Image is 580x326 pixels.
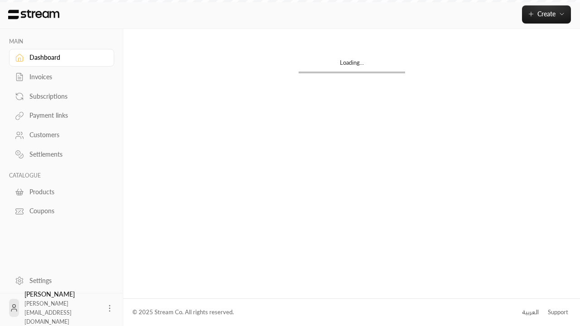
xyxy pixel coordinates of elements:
[29,206,103,216] div: Coupons
[29,72,103,81] div: Invoices
[545,304,571,321] a: Support
[29,111,103,120] div: Payment links
[299,58,405,72] div: Loading...
[9,87,114,105] a: Subscriptions
[24,300,72,325] span: [PERSON_NAME][EMAIL_ADDRESS][DOMAIN_NAME]
[9,272,114,289] a: Settings
[29,53,103,62] div: Dashboard
[29,130,103,139] div: Customers
[522,308,539,317] div: العربية
[9,126,114,144] a: Customers
[9,146,114,163] a: Settlements
[29,150,103,159] div: Settlements
[522,5,571,24] button: Create
[9,107,114,125] a: Payment links
[24,290,100,326] div: [PERSON_NAME]
[9,49,114,67] a: Dashboard
[9,183,114,201] a: Products
[29,92,103,101] div: Subscriptions
[9,172,114,179] p: CATALOGUE
[132,308,234,317] div: © 2025 Stream Co. All rights reserved.
[29,276,103,285] div: Settings
[9,38,114,45] p: MAIN
[9,68,114,86] a: Invoices
[7,10,60,19] img: Logo
[9,202,114,220] a: Coupons
[29,187,103,197] div: Products
[537,10,556,18] span: Create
